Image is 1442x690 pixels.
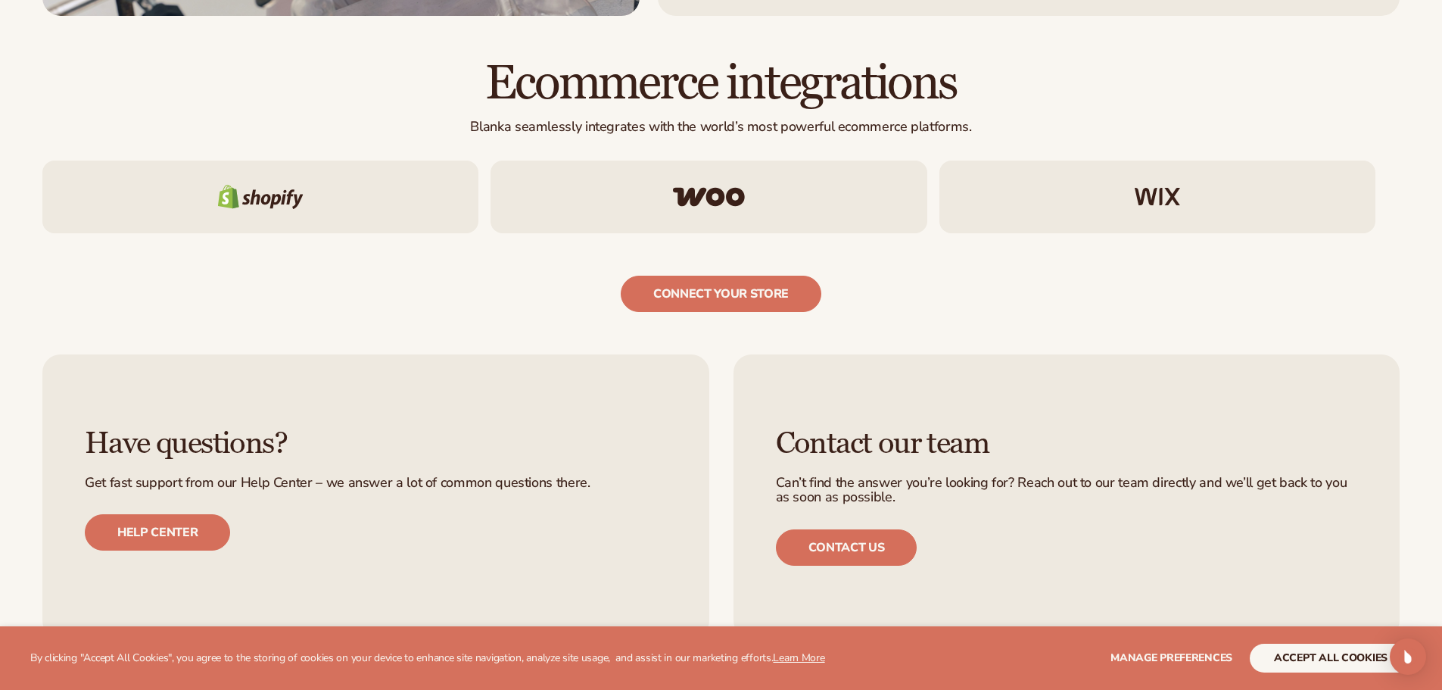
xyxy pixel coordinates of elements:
[1390,638,1426,675] div: Open Intercom Messenger
[1110,644,1232,673] button: Manage preferences
[85,476,667,491] p: Get fast support from our Help Center – we answer a lot of common questions there.
[776,476,1358,506] p: Can’t find the answer you’re looking for? Reach out to our team directly and we’ll get back to yo...
[42,118,1400,136] p: Blanka seamlessly integrates with the world’s most powerful ecommerce platforms.
[1135,188,1180,206] img: Wix logo.
[776,529,917,566] a: Contact us
[621,276,821,312] a: connect your store
[85,427,667,461] h3: Have questions?
[773,651,824,665] a: Learn More
[1250,644,1412,673] button: accept all cookies
[85,514,230,551] a: Help center
[673,187,745,207] img: Woo commerce logo.
[218,185,304,209] img: Shopify logo.
[776,427,1358,461] h3: Contact our team
[1110,651,1232,665] span: Manage preferences
[42,58,1400,109] h2: Ecommerce integrations
[30,652,825,665] p: By clicking "Accept All Cookies", you agree to the storing of cookies on your device to enhance s...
